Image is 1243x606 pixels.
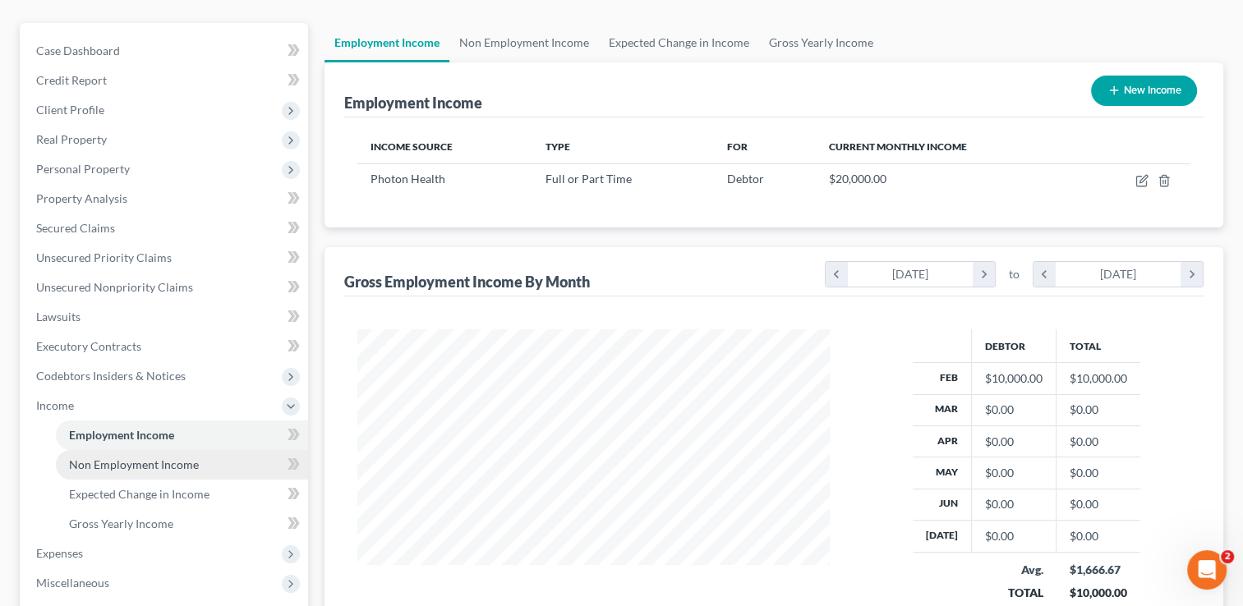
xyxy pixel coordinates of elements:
span: Full or Part Time [546,172,632,186]
th: Feb [913,363,972,394]
span: Expected Change in Income [69,487,209,501]
a: Executory Contracts [23,332,308,361]
div: $0.00 [985,528,1043,544]
div: $10,000.00 [985,370,1043,387]
i: chevron_right [973,262,995,287]
span: Case Dashboard [36,44,120,57]
span: Expenses [36,546,83,560]
a: Expected Change in Income [56,480,308,509]
span: For [727,140,748,153]
span: Unsecured Priority Claims [36,250,172,264]
span: Personal Property [36,162,130,176]
a: Case Dashboard [23,36,308,66]
span: Miscellaneous [36,576,109,590]
a: Unsecured Nonpriority Claims [23,273,308,302]
span: Client Profile [36,103,104,117]
div: Employment Income [344,93,482,112]
a: Unsecured Priority Claims [23,243,308,273]
span: Employment Income [69,428,174,442]
a: Employment Income [325,23,449,62]
i: chevron_right [1181,262,1203,287]
span: Debtor [727,172,764,186]
span: Photon Health [371,172,445,186]
span: Property Analysis [36,191,127,205]
span: Secured Claims [36,221,115,235]
th: Apr [913,425,972,457]
span: Unsecured Nonpriority Claims [36,280,193,294]
a: Gross Yearly Income [759,23,883,62]
iframe: Intercom live chat [1187,550,1227,590]
span: Non Employment Income [69,457,199,471]
span: 2 [1221,550,1234,563]
span: Executory Contracts [36,339,141,353]
div: $0.00 [985,496,1043,512]
i: chevron_left [826,262,848,287]
div: TOTAL [984,585,1043,601]
th: Jun [913,489,972,520]
div: $0.00 [985,434,1043,450]
th: May [913,457,972,489]
div: [DATE] [848,262,974,287]
th: Total [1056,329,1140,362]
span: to [1009,266,1020,282]
a: Lawsuits [23,302,308,332]
span: Real Property [36,132,107,146]
span: Type [546,140,570,153]
a: Non Employment Income [449,23,599,62]
div: [DATE] [1056,262,1181,287]
td: $0.00 [1056,394,1140,425]
th: Mar [913,394,972,425]
td: $0.00 [1056,425,1140,457]
span: Lawsuits [36,310,81,324]
span: Current Monthly Income [829,140,967,153]
div: $0.00 [985,465,1043,481]
span: Income Source [371,140,453,153]
button: New Income [1091,76,1197,106]
span: Codebtors Insiders & Notices [36,369,186,383]
div: Avg. [984,562,1043,578]
a: Property Analysis [23,184,308,213]
td: $0.00 [1056,457,1140,489]
a: Secured Claims [23,213,308,243]
div: $0.00 [985,402,1043,418]
span: Credit Report [36,73,107,87]
a: Gross Yearly Income [56,509,308,539]
span: Income [36,398,74,412]
i: chevron_left [1034,262,1056,287]
th: Debtor [971,329,1056,362]
div: $10,000.00 [1069,585,1127,601]
a: Expected Change in Income [599,23,759,62]
div: $1,666.67 [1069,562,1127,578]
td: $0.00 [1056,521,1140,552]
div: Gross Employment Income By Month [344,272,590,292]
th: [DATE] [913,521,972,552]
td: $0.00 [1056,489,1140,520]
a: Employment Income [56,420,308,450]
span: Gross Yearly Income [69,516,173,530]
a: Non Employment Income [56,450,308,480]
td: $10,000.00 [1056,363,1140,394]
a: Credit Report [23,66,308,95]
span: $20,000.00 [829,172,886,186]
